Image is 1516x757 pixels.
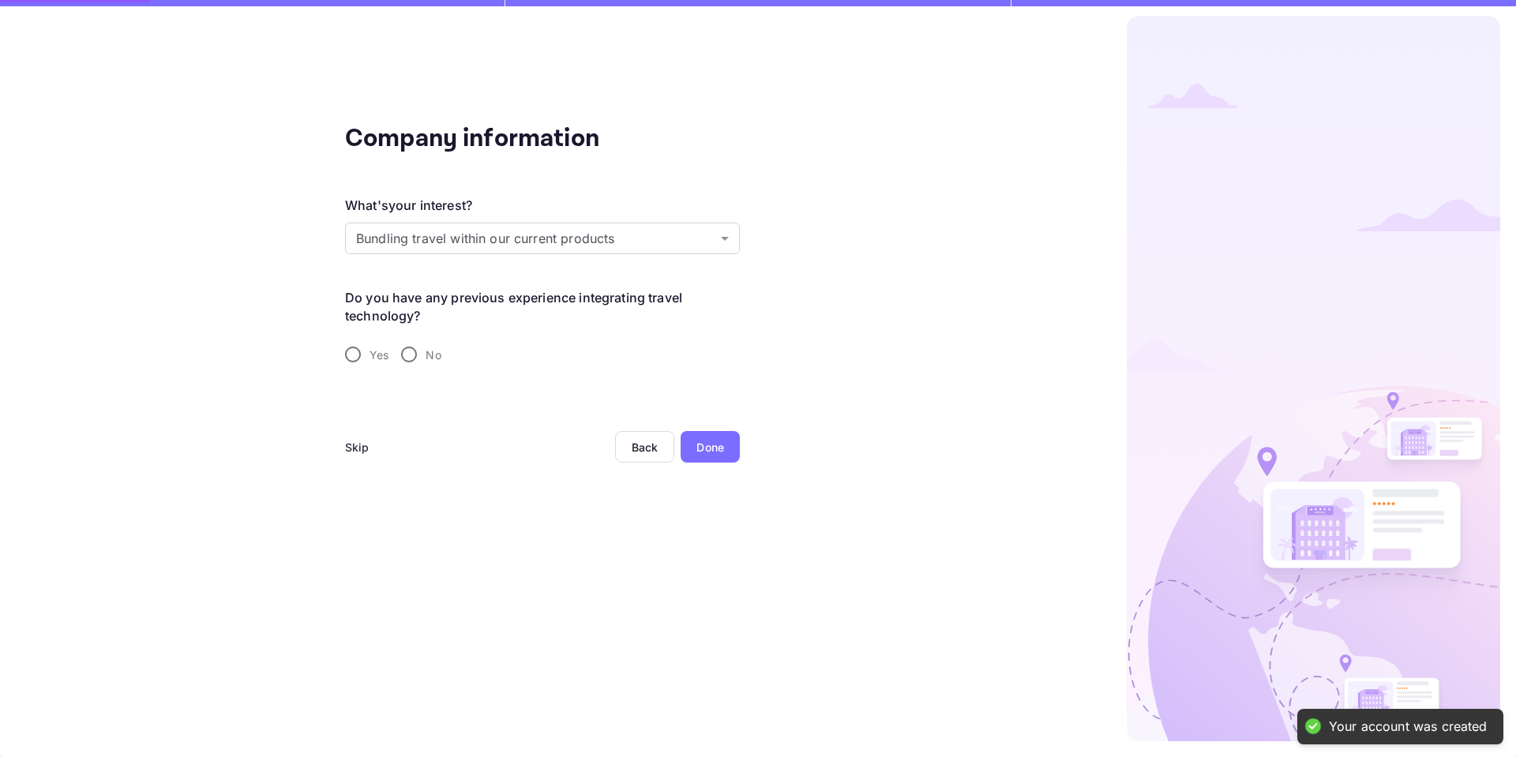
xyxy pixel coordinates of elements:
[1127,16,1500,741] img: logo
[370,347,388,363] span: Yes
[632,440,659,454] div: Back
[696,439,724,455] div: Done
[345,439,370,455] div: Skip
[426,347,441,363] span: No
[345,338,740,371] div: travel-experience
[1329,718,1488,735] div: Your account was created
[345,223,740,254] div: Without label
[345,120,661,158] div: Company information
[345,289,740,325] legend: Do you have any previous experience integrating travel technology?
[345,196,472,215] div: What's your interest?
